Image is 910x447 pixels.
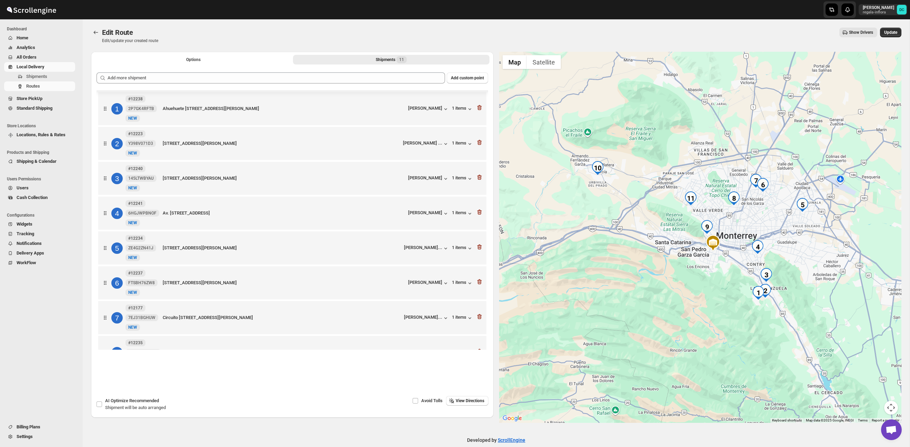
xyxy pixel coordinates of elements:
[452,140,473,147] button: 1 items
[17,185,29,190] span: Users
[884,401,898,415] button: Map camera controls
[111,347,123,358] div: 8
[102,28,133,37] span: Edit Route
[751,286,765,300] div: 1
[897,5,907,14] span: DAVID CORONADO
[293,55,489,64] button: Selected Shipments
[4,43,75,52] button: Analytics
[111,277,123,289] div: 6
[4,52,75,62] button: All Orders
[128,325,137,330] span: NEW
[6,1,57,18] img: ScrollEngine
[751,240,765,254] div: 4
[452,315,473,321] button: 1 items
[98,197,486,230] div: 4#122416HGJWPBNOFNewNEWAv. [STREET_ADDRESS][PERSON_NAME]1 items
[452,175,473,182] button: 1 items
[128,255,137,260] span: NEW
[98,301,486,334] div: 7#121777EJ31BGHUWNewNEWCircuito [STREET_ADDRESS][PERSON_NAME][PERSON_NAME]...1 items
[408,349,449,356] button: [PERSON_NAME]
[404,315,449,321] button: [PERSON_NAME]...
[128,210,156,216] span: 6HGJWPBNOF
[806,418,854,422] span: Map data ©2025 Google, INEGI
[408,210,449,217] div: [PERSON_NAME]
[163,105,405,112] div: Ahuehuete [STREET_ADDRESS][PERSON_NAME]
[111,242,123,254] div: 5
[7,212,78,218] span: Configurations
[872,418,899,422] a: Report a map error
[404,245,442,250] div: [PERSON_NAME]...
[128,166,143,171] b: #12240
[17,35,28,40] span: Home
[403,140,449,147] button: [PERSON_NAME] ...
[111,208,123,219] div: 4
[759,268,773,282] div: 3
[128,151,137,156] span: NEW
[7,123,78,129] span: Store Locations
[128,176,154,181] span: 145LTWBYAU
[98,266,486,299] div: 6#12237FTSBH76ZW8NewNEW[STREET_ADDRESS][PERSON_NAME][PERSON_NAME]1 items
[163,349,405,356] div: [STREET_ADDRESS][PERSON_NAME][DATE][PERSON_NAME][PERSON_NAME]
[421,398,443,403] span: Avoid Tolls
[772,418,802,423] button: Keyboard shortcuts
[17,45,35,50] span: Analytics
[17,132,65,137] span: Locations, Rules & Rates
[859,4,907,15] button: User menu
[186,57,201,62] span: Options
[4,432,75,441] button: Settings
[408,175,449,182] button: [PERSON_NAME]
[4,81,75,91] button: Routes
[105,405,166,410] span: Shipment will be auto arranged
[404,245,449,252] button: [PERSON_NAME]...
[163,314,401,321] div: Circuito [STREET_ADDRESS][PERSON_NAME]
[163,140,400,147] div: [STREET_ADDRESS][PERSON_NAME]
[503,55,527,69] button: Show street map
[111,103,123,115] div: 1
[128,271,143,276] b: #12237
[128,186,137,190] span: NEW
[7,150,78,155] span: Products and Shipping
[95,55,292,64] button: All Route Options
[501,414,524,423] img: Google
[376,56,407,63] div: Shipments
[111,173,123,184] div: 3
[128,97,143,101] b: #12238
[128,116,137,121] span: NEW
[17,260,36,265] span: WorkFlow
[26,83,40,89] span: Routes
[17,221,32,227] span: Widgets
[91,67,494,352] div: Selected Shipments
[26,74,47,79] span: Shipments
[98,336,486,369] div: 8#12235ZCPNC3MMRHNewNEW[STREET_ADDRESS][PERSON_NAME][DATE][PERSON_NAME][PERSON_NAME][PERSON_NAME]...
[128,245,153,251] span: ZE4G2ZN41J
[17,241,42,246] span: Notifications
[527,55,561,69] button: Show satellite imagery
[98,127,486,160] div: 2#12223Y398V071D3NewNEW[STREET_ADDRESS][PERSON_NAME][PERSON_NAME] ...1 items
[452,245,473,252] div: 1 items
[899,8,904,12] text: DC
[163,175,405,182] div: [STREET_ADDRESS][PERSON_NAME]
[128,106,154,111] span: 2P7GK4RFTB
[4,219,75,229] button: Widgets
[17,434,33,439] span: Settings
[404,315,442,320] div: [PERSON_NAME]...
[17,64,44,69] span: Local Delivery
[452,106,473,112] button: 1 items
[452,280,473,287] div: 1 items
[128,201,143,206] b: #12241
[727,191,741,205] div: 8
[880,28,901,37] button: Update
[4,72,75,81] button: Shipments
[17,424,40,429] span: Billing Plans
[684,191,698,205] div: 11
[4,130,75,140] button: Locations, Rules & Rates
[163,210,405,217] div: Av. [STREET_ADDRESS]
[128,220,137,225] span: NEW
[17,195,48,200] span: Cash Collection
[4,157,75,166] button: Shipping & Calendar
[700,220,714,234] div: 9
[108,72,445,83] input: Add more shipment
[884,30,897,35] span: Update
